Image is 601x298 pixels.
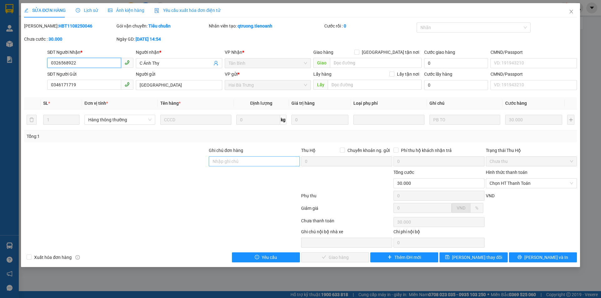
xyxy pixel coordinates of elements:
[344,23,346,28] b: 0
[255,255,259,260] span: exclamation-circle
[328,80,422,90] input: Dọc đường
[136,49,222,56] div: Người nhận
[394,254,421,261] span: Thêm ĐH mới
[154,8,220,13] span: Yêu cầu xuất hóa đơn điện tử
[393,228,485,238] div: Chi phí nội bộ
[24,36,115,43] div: Chưa cước :
[229,80,307,90] span: Hai Bà Trưng
[47,71,133,78] div: SĐT Người Gửi
[88,115,152,124] span: Hàng thông thường
[232,252,300,262] button: exclamation-circleYêu cầu
[225,50,242,55] span: VP Nhận
[154,8,159,13] img: icon
[452,254,502,261] span: [PERSON_NAME] thay đổi
[75,255,80,260] span: info-circle
[359,49,422,56] span: [GEOGRAPHIC_DATA] tận nơi
[517,255,522,260] span: printer
[116,23,208,29] div: Gói vận chuyển:
[213,61,218,66] span: user-add
[209,148,243,153] label: Ghi chú đơn hàng
[313,80,328,90] span: Lấy
[280,115,286,125] span: kg
[301,252,369,262] button: checkGiao hàng
[330,58,422,68] input: Dọc đường
[313,72,331,77] span: Lấy hàng
[424,72,452,77] label: Cước lấy hàng
[393,170,414,175] span: Tổng cước
[300,217,393,228] div: Chưa thanh toán
[209,156,300,166] input: Ghi chú đơn hàng
[136,37,161,42] b: [DATE] 14:54
[108,8,112,13] span: picture
[209,23,323,29] div: Nhân viên tạo:
[59,23,92,28] b: HBT1108250046
[24,8,66,13] span: SỬA ĐƠN HÀNG
[108,8,144,13] span: Ảnh kiện hàng
[49,37,62,42] b: 30.000
[486,147,577,154] div: Trạng thái Thu Hộ
[427,97,503,109] th: Ghi chú
[394,71,422,78] span: Lấy tận nơi
[569,9,574,14] span: close
[301,228,392,238] div: Ghi chú nội bộ nhà xe
[486,193,495,198] span: VND
[486,170,527,175] label: Hình thức thanh toán
[85,101,108,106] span: Đơn vị tính
[445,255,449,260] span: save
[262,254,277,261] span: Yêu cầu
[300,205,393,216] div: Giảm giá
[301,148,316,153] span: Thu Hộ
[229,58,307,68] span: Tân Bình
[388,255,392,260] span: plus
[116,36,208,43] div: Ngày GD:
[475,205,478,210] span: %
[47,49,133,56] div: SĐT Người Nhận
[125,82,130,87] span: phone
[291,115,348,125] input: 0
[509,252,577,262] button: printer[PERSON_NAME] và In
[291,101,315,106] span: Giá trị hàng
[250,101,272,106] span: Định lượng
[148,23,171,28] b: Tiêu chuẩn
[562,3,580,21] button: Close
[490,157,573,166] span: Chưa thu
[125,60,130,65] span: phone
[491,71,577,78] div: CMND/Passport
[24,8,28,13] span: edit
[32,254,74,261] span: Xuất hóa đơn hàng
[439,252,507,262] button: save[PERSON_NAME] thay đổi
[300,192,393,203] div: Phụ thu
[238,23,272,28] b: qtruong.tienoanh
[160,101,181,106] span: Tên hàng
[424,50,455,55] label: Cước giao hàng
[313,58,330,68] span: Giao
[424,80,488,90] input: Cước lấy hàng
[345,147,392,154] span: Chuyển khoản ng. gửi
[24,23,115,29] div: [PERSON_NAME]:
[370,252,438,262] button: plusThêm ĐH mới
[27,133,232,140] div: Tổng: 1
[429,115,500,125] input: Ghi Chú
[160,115,231,125] input: VD: Bàn, Ghế
[136,71,222,78] div: Người gửi
[313,50,333,55] span: Giao hàng
[457,205,465,210] span: VND
[524,254,568,261] span: [PERSON_NAME] và In
[43,101,48,106] span: SL
[27,115,37,125] button: delete
[398,147,454,154] span: Phí thu hộ khách nhận trả
[76,8,98,13] span: Lịch sử
[324,23,415,29] div: Cước rồi :
[505,101,527,106] span: Cước hàng
[424,58,488,68] input: Cước giao hàng
[491,49,577,56] div: CMND/Passport
[567,115,574,125] button: plus
[76,8,80,13] span: clock-circle
[505,115,562,125] input: 0
[351,97,427,109] th: Loại phụ phí
[225,71,311,78] div: VP gửi
[490,179,573,188] span: Chọn HT Thanh Toán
